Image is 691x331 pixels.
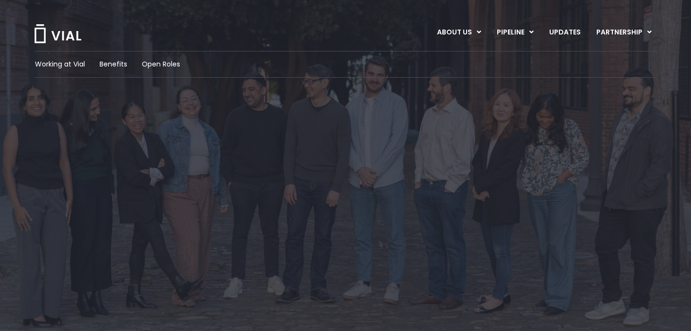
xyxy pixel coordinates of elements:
a: ABOUT USMenu Toggle [429,24,489,41]
a: UPDATES [541,24,588,41]
a: Open Roles [142,59,180,69]
a: Benefits [100,59,127,69]
a: Working at Vial [35,59,85,69]
a: PARTNERSHIPMenu Toggle [589,24,659,41]
img: Vial Logo [34,24,82,43]
a: PIPELINEMenu Toggle [489,24,541,41]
